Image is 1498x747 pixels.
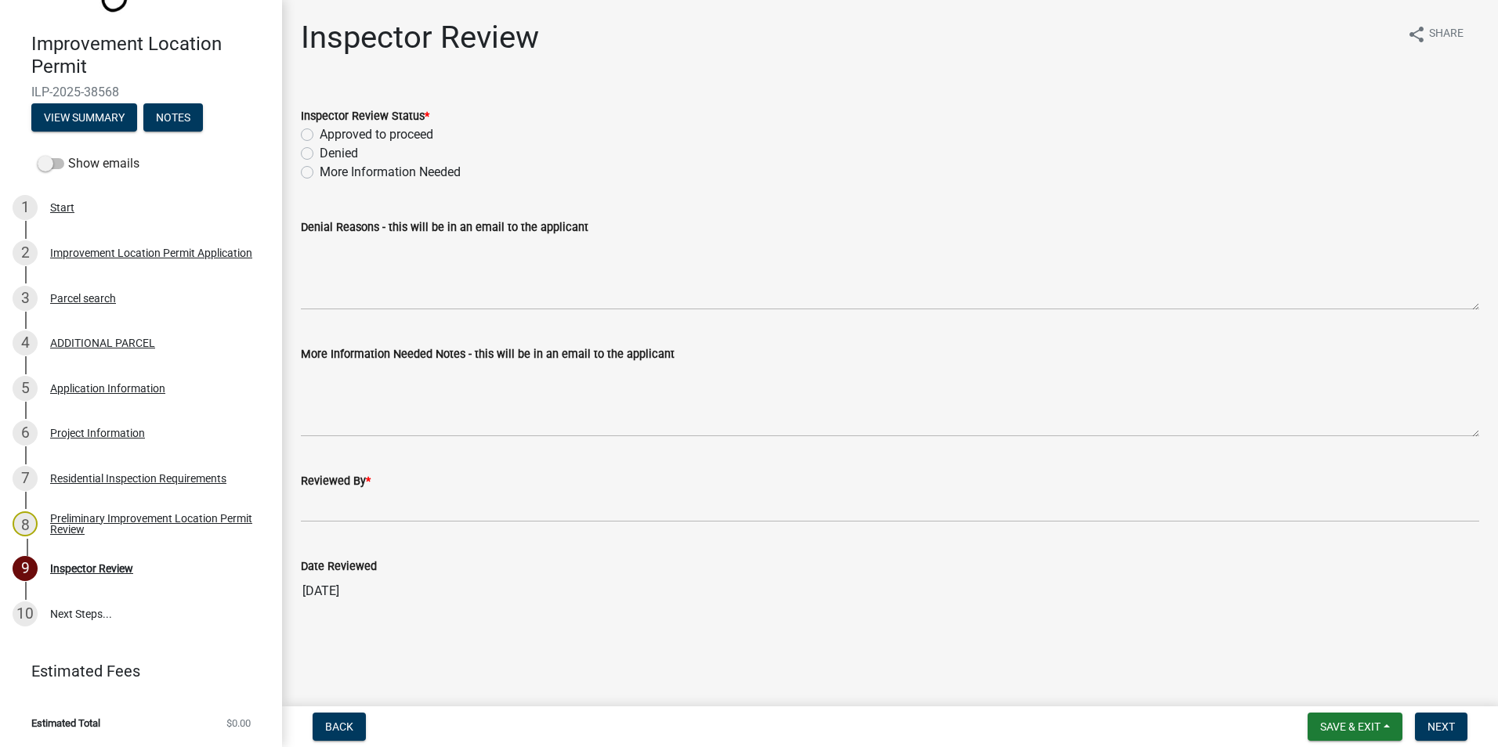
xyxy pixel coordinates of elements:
label: Reviewed By [301,476,371,487]
span: Share [1429,25,1464,44]
span: ILP-2025-38568 [31,85,251,99]
label: Date Reviewed [301,561,377,572]
span: Save & Exit [1320,720,1380,733]
div: 2 [13,240,38,265]
span: Back [325,720,353,733]
div: 9 [13,556,38,581]
div: Parcel search [50,293,116,304]
label: More Information Needed Notes - this will be in an email to the applicant [301,349,675,360]
wm-modal-confirm: Summary [31,112,137,125]
label: Denial Reasons - this will be in an email to the applicant [301,222,588,233]
a: Estimated Fees [13,655,257,687]
div: ADDITIONAL PARCEL [50,337,155,348]
span: $0.00 [226,718,251,728]
label: Approved to proceed [320,125,433,144]
i: share [1407,25,1426,44]
div: Improvement Location Permit Application [50,247,252,258]
div: 8 [13,511,38,536]
div: Application Information [50,383,165,394]
label: More Information Needed [320,163,461,182]
div: Residential Inspection Requirements [50,473,226,484]
button: View Summary [31,103,137,132]
div: 5 [13,376,38,401]
label: Show emails [38,154,139,173]
h4: Improvement Location Permit [31,33,270,78]
div: Inspector Review [50,563,133,574]
button: shareShare [1395,19,1476,49]
div: Project Information [50,428,145,438]
span: Estimated Total [31,718,100,728]
label: Denied [320,144,358,163]
button: Back [313,713,366,741]
div: 3 [13,286,38,311]
wm-modal-confirm: Notes [143,112,203,125]
div: 1 [13,195,38,220]
h1: Inspector Review [301,19,539,56]
div: 4 [13,330,38,355]
button: Notes [143,103,203,132]
label: Inspector Review Status [301,111,429,122]
div: Preliminary Improvement Location Permit Review [50,513,257,535]
button: Next [1415,713,1467,741]
div: 6 [13,420,38,446]
button: Save & Exit [1308,713,1402,741]
div: 7 [13,466,38,491]
div: 10 [13,601,38,626]
span: Next [1427,720,1455,733]
div: Start [50,202,74,213]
